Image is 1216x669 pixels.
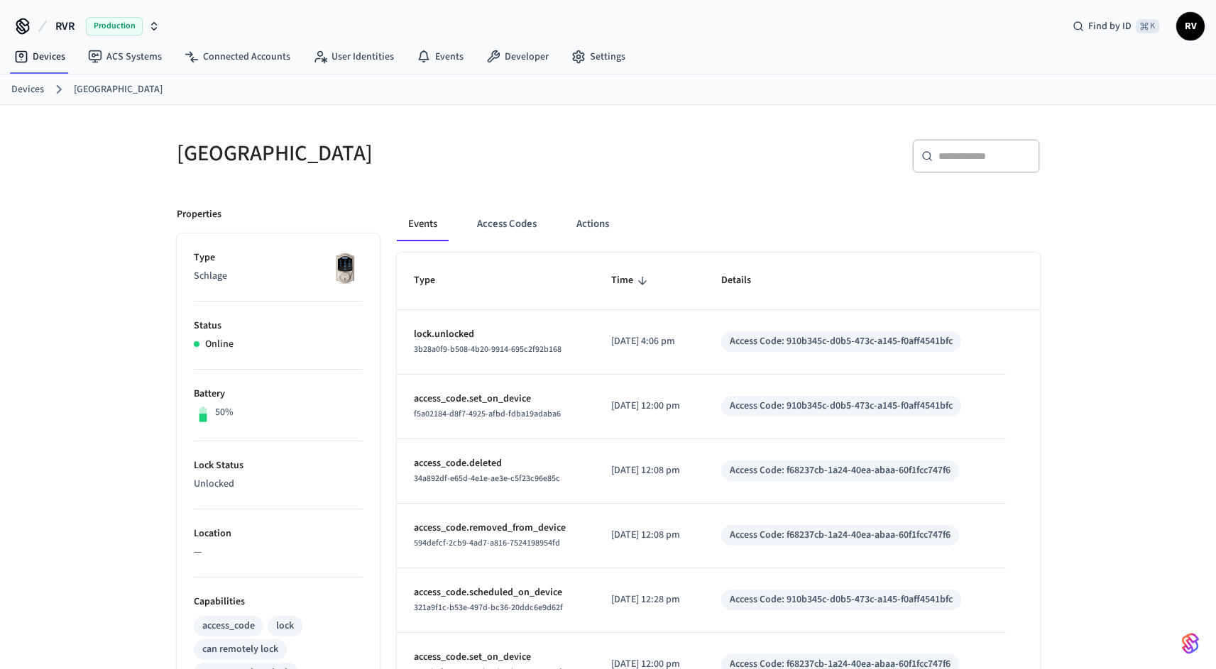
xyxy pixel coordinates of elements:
[414,472,560,485] span: 34a892df-e65d-4e1e-ae3e-c5f23c96e85c
[11,82,44,97] a: Devices
[55,18,75,35] span: RVR
[74,82,163,97] a: [GEOGRAPHIC_DATA]
[414,521,578,536] p: access_code.removed_from_device
[397,207,1040,241] div: ant example
[215,405,234,420] p: 50%
[565,207,620,241] button: Actions
[86,17,143,35] span: Production
[1178,13,1203,39] span: RV
[194,458,363,473] p: Lock Status
[194,250,363,265] p: Type
[205,337,234,352] p: Online
[414,456,578,471] p: access_code.deleted
[414,270,454,292] span: Type
[1182,632,1199,655] img: SeamLogoGradient.69752ec5.svg
[730,463,951,478] div: Access Code: f68237cb-1a24-40ea-abaa-60f1fcc747f6
[1061,13,1171,39] div: Find by ID⌘ K
[194,477,363,492] p: Unlocked
[194,595,363,609] p: Capabilities
[414,343,562,355] span: 3b28a0f9-b508-4b20-9914-695c2f92b168
[405,44,475,70] a: Events
[611,270,652,292] span: Time
[730,399,953,414] div: Access Code: 910b345c-d0b5-473c-a145-f0aff4541bfc
[302,44,405,70] a: User Identities
[611,528,686,543] p: [DATE] 12:08 pm
[194,526,363,541] p: Location
[77,44,173,70] a: ACS Systems
[1136,19,1159,33] span: ⌘ K
[611,592,686,607] p: [DATE] 12:28 pm
[173,44,302,70] a: Connected Accounts
[194,269,363,284] p: Schlage
[560,44,637,70] a: Settings
[1176,12,1205,40] button: RV
[414,408,561,420] span: f5a02184-d8f7-4925-afbd-fdba19adaba6
[414,585,578,600] p: access_code.scheduled_on_device
[611,463,686,478] p: [DATE] 12:08 pm
[414,537,560,549] span: 594defcf-2cb9-4ad7-a816-7524198954fd
[202,642,278,657] div: can remotely lock
[177,139,600,168] h5: [GEOGRAPHIC_DATA]
[194,387,363,402] p: Battery
[3,44,77,70] a: Devices
[475,44,560,70] a: Developer
[397,207,449,241] button: Events
[202,619,255,634] div: access_code
[414,650,578,665] p: access_code.set_on_device
[414,602,563,614] span: 321a9f1c-b53e-497d-bc36-20ddc6e9d62f
[194,319,363,333] p: Status
[611,334,686,349] p: [DATE] 4:06 pm
[730,528,951,543] div: Access Code: f68237cb-1a24-40ea-abaa-60f1fcc747f6
[194,545,363,560] p: —
[721,270,769,292] span: Details
[1088,19,1132,33] span: Find by ID
[730,592,953,607] div: Access Code: 910b345c-d0b5-473c-a145-f0aff4541bfc
[177,207,221,222] p: Properties
[466,207,548,241] button: Access Codes
[276,619,294,634] div: lock
[414,392,578,407] p: access_code.set_on_device
[611,399,686,414] p: [DATE] 12:00 pm
[327,250,363,286] img: Schlage Sense Smart Deadbolt with Camelot Trim, Front
[414,327,578,342] p: lock.unlocked
[730,334,953,349] div: Access Code: 910b345c-d0b5-473c-a145-f0aff4541bfc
